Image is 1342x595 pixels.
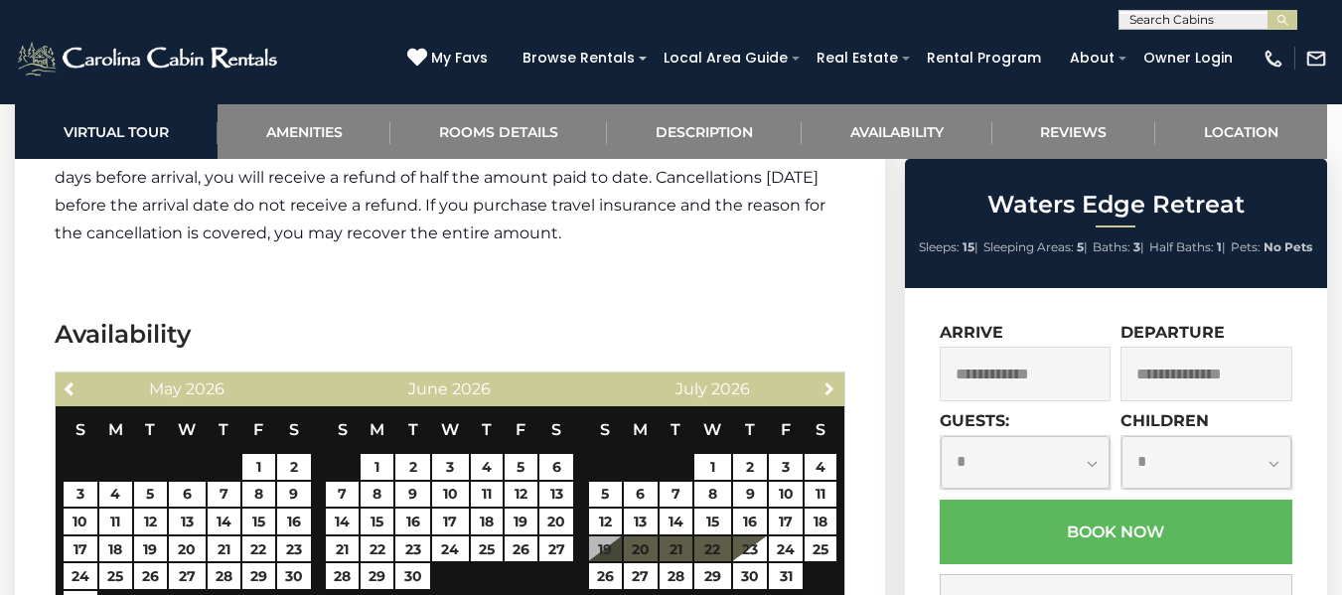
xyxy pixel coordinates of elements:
a: 29 [361,563,393,589]
a: 28 [326,563,359,589]
a: 4 [471,454,503,480]
a: 26 [134,563,167,589]
a: 28 [208,563,240,589]
label: Departure [1120,323,1225,342]
button: Book Now [940,500,1292,564]
a: 25 [805,536,836,562]
a: 23 [277,536,311,562]
span: 2026 [186,379,224,398]
a: 20 [539,509,574,534]
a: 2 [733,454,767,480]
a: 9 [733,482,767,508]
a: 22 [361,536,393,562]
a: 8 [361,482,393,508]
a: 15 [242,509,275,534]
a: 16 [277,509,311,534]
a: 30 [277,563,311,589]
span: Saturday [551,420,561,439]
span: Next [821,380,837,396]
a: 20 [169,536,206,562]
span: Friday [253,420,263,439]
a: Rental Program [917,43,1051,74]
a: 31 [769,563,803,589]
span: July [675,379,707,398]
a: 29 [694,563,731,589]
a: 14 [208,509,240,534]
li: | [983,234,1088,260]
span: 2026 [711,379,750,398]
a: Location [1155,104,1327,159]
span: Thursday [219,420,228,439]
a: 14 [326,509,359,534]
strong: 1 [1217,239,1222,254]
span: May [149,379,182,398]
span: Tuesday [408,420,418,439]
span: Monday [633,420,648,439]
a: 5 [134,482,167,508]
a: 13 [539,482,574,508]
a: Previous [58,375,82,400]
a: 24 [432,536,469,562]
span: Saturday [289,420,299,439]
a: 2 [395,454,430,480]
a: 17 [769,509,803,534]
span: Tuesday [145,420,155,439]
a: Virtual Tour [15,104,218,159]
h3: Availability [55,317,845,352]
a: 12 [134,509,167,534]
a: About [1060,43,1124,74]
a: 6 [539,454,574,480]
span: Thursday [745,420,755,439]
a: 21 [326,536,359,562]
span: Sunday [338,420,348,439]
h2: Waters Edge Retreat [910,192,1322,218]
a: 27 [539,536,574,562]
a: 24 [64,563,97,589]
a: 15 [694,509,731,534]
a: 26 [505,536,537,562]
span: My Favs [431,48,488,69]
span: Monday [370,420,384,439]
span: June [408,379,448,398]
label: Children [1120,411,1209,430]
a: 4 [805,454,836,480]
span: Baths: [1093,239,1130,254]
a: 28 [660,563,692,589]
a: 29 [242,563,275,589]
span: Half Baths: [1149,239,1214,254]
a: 13 [624,509,658,534]
a: 23 [395,536,430,562]
strong: 15 [963,239,974,254]
span: Wednesday [703,420,721,439]
a: 2 [277,454,311,480]
span: Friday [516,420,525,439]
a: 5 [589,482,622,508]
li: | [919,234,978,260]
a: 17 [432,509,469,534]
a: 25 [99,563,132,589]
a: 1 [694,454,731,480]
a: 19 [134,536,167,562]
a: 3 [769,454,803,480]
a: My Favs [407,48,493,70]
a: 11 [471,482,503,508]
a: Next [817,375,841,400]
strong: 3 [1133,239,1140,254]
li: | [1093,234,1144,260]
a: 18 [805,509,836,534]
a: 16 [395,509,430,534]
a: Rooms Details [390,104,607,159]
a: Owner Login [1133,43,1243,74]
a: 1 [242,454,275,480]
a: 14 [660,509,692,534]
a: 6 [169,482,206,508]
span: Thursday [482,420,492,439]
a: Amenities [218,104,391,159]
a: 24 [769,536,803,562]
a: 30 [395,563,430,589]
a: 23 [733,536,767,562]
a: 25 [471,536,503,562]
span: Saturday [816,420,825,439]
a: 16 [733,509,767,534]
a: 6 [624,482,658,508]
